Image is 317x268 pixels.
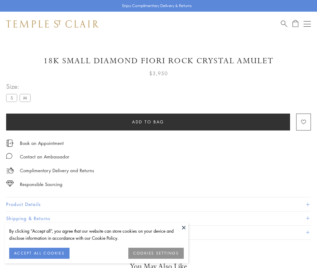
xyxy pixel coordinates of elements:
[20,167,94,174] p: Complimentary Delivery and Returns
[6,81,33,91] span: Size:
[6,56,311,66] h1: 18K Small Diamond Fiori Rock Crystal Amulet
[149,69,168,77] span: $3,950
[20,153,69,161] div: Contact an Ambassador
[132,118,164,125] span: Add to bag
[6,212,311,225] button: Shipping & Returns
[6,153,12,159] img: MessageIcon-01_2.svg
[6,140,13,147] img: icon_appointment.svg
[20,94,31,102] label: M
[6,181,14,187] img: icon_sourcing.svg
[281,20,287,28] a: Search
[6,94,17,102] label: S
[128,248,184,259] button: COOKIES SETTINGS
[6,114,290,130] button: Add to bag
[9,227,184,242] div: By clicking “Accept all”, you agree that our website can store cookies on your device and disclos...
[122,3,192,9] p: Enjoy Complimentary Delivery & Returns
[304,20,311,28] button: Open navigation
[6,20,99,28] img: Temple St. Clair
[292,20,298,28] a: Open Shopping Bag
[9,248,70,259] button: ACCEPT ALL COOKIES
[6,167,14,174] img: icon_delivery.svg
[20,181,62,188] div: Responsible Sourcing
[6,197,311,211] button: Product Details
[20,140,64,146] a: Book an Appointment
